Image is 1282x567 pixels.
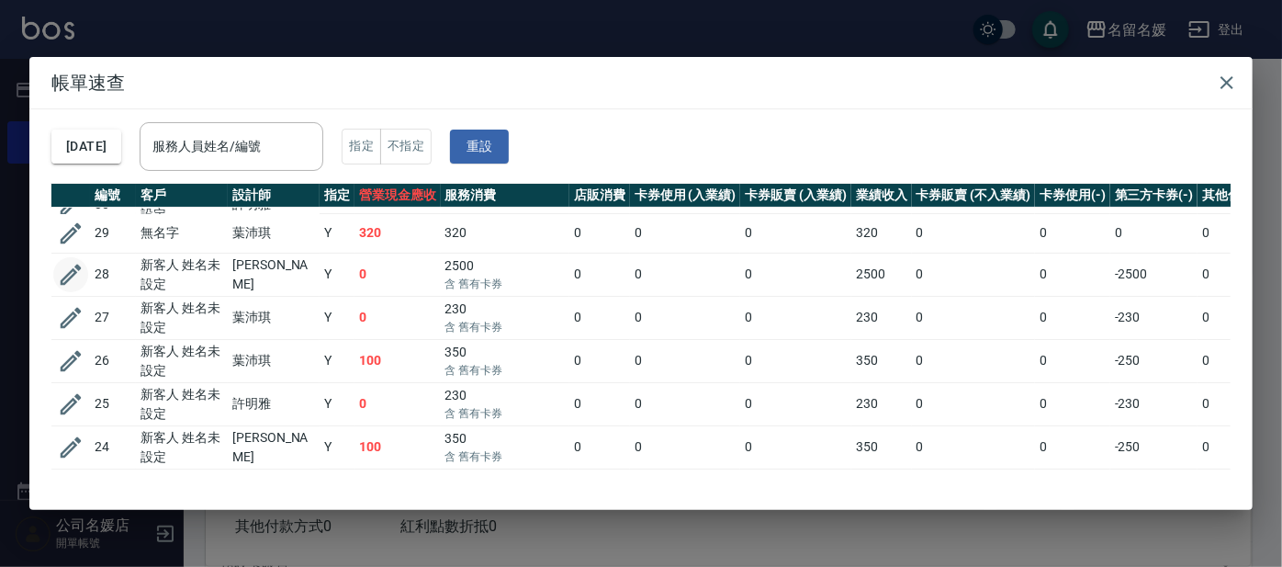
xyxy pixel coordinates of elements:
td: 0 [1035,339,1110,382]
td: 100 [354,339,441,382]
td: 0 [354,253,441,296]
td: 葉沛琪 [228,339,320,382]
td: 350 [851,425,912,469]
td: 0 [630,296,741,339]
td: -2500 [1110,253,1198,296]
td: 葉沛琪 [228,213,320,253]
td: 230 [441,296,569,339]
td: 100 [354,425,441,469]
td: 230 [851,296,912,339]
td: 400 [441,469,569,512]
td: 0 [630,253,741,296]
td: Y [320,296,354,339]
td: 350 [441,339,569,382]
td: 0 [569,469,630,512]
p: 含 舊有卡券 [445,276,565,292]
td: 0 [354,382,441,425]
th: 客戶 [136,184,228,208]
td: 支援 [228,469,320,512]
td: 0 [1110,469,1198,512]
td: 0 [630,469,741,512]
td: 0 [740,382,851,425]
td: [PERSON_NAME] [228,253,320,296]
td: 0 [912,469,1035,512]
td: -230 [1110,382,1198,425]
p: 含 舊有卡券 [445,362,565,379]
td: 400 [851,469,912,512]
button: 指定 [342,129,381,164]
td: 320 [441,213,569,253]
td: 0 [1035,469,1110,512]
th: 服務消費 [441,184,569,208]
td: 0 [912,296,1035,339]
button: 不指定 [380,129,432,164]
td: 0 [1035,382,1110,425]
td: 0 [1035,296,1110,339]
td: Y [320,213,354,253]
td: 0 [630,213,741,253]
td: 400 [354,469,441,512]
td: 24 [90,425,136,469]
td: 0 [740,425,851,469]
td: 0 [740,339,851,382]
td: 230 [851,382,912,425]
td: 320 [851,213,912,253]
td: 0 [1035,253,1110,296]
td: 320 [354,213,441,253]
td: 0 [740,253,851,296]
td: -230 [1110,296,1198,339]
td: 0 [740,296,851,339]
td: 2500 [441,253,569,296]
td: 新客人 姓名未設定 [136,382,228,425]
td: 26 [90,339,136,382]
td: 0 [740,469,851,512]
th: 指定 [320,184,354,208]
td: 230 [441,382,569,425]
th: 卡券使用(-) [1035,184,1110,208]
td: 0 [569,213,630,253]
td: 27 [90,296,136,339]
td: Y [320,425,354,469]
td: 0 [630,382,741,425]
td: 350 [851,339,912,382]
td: 新客人 姓名未設定 [136,296,228,339]
td: 29 [90,213,136,253]
td: -250 [1110,425,1198,469]
td: Y [320,339,354,382]
td: 0 [912,213,1035,253]
td: 0 [569,339,630,382]
td: Y [320,469,354,512]
td: Y [320,253,354,296]
td: 25 [90,382,136,425]
td: 0 [912,253,1035,296]
td: 0 [740,213,851,253]
th: 設計師 [228,184,320,208]
td: 0 [630,339,741,382]
th: 卡券販賣 (入業績) [740,184,851,208]
h2: 帳單速查 [29,57,1253,108]
td: 0 [354,296,441,339]
td: 0 [1035,425,1110,469]
td: Y [320,382,354,425]
th: 業績收入 [851,184,912,208]
td: 0 [912,382,1035,425]
td: 0 [1035,213,1110,253]
td: -250 [1110,339,1198,382]
button: 重設 [450,130,509,164]
td: [PERSON_NAME] [228,425,320,469]
td: 0 [912,425,1035,469]
td: 28 [90,253,136,296]
p: 含 舊有卡券 [445,405,565,422]
td: 0 [569,425,630,469]
th: 第三方卡券(-) [1110,184,1198,208]
th: 營業現金應收 [354,184,441,208]
th: 卡券使用 (入業績) [630,184,741,208]
td: 新客人 姓名未設定 [136,253,228,296]
td: 0 [569,296,630,339]
td: 許明雅 [228,382,320,425]
button: [DATE] [51,130,121,164]
p: 含 舊有卡券 [445,448,565,465]
td: 新客人 姓名未設定 [136,339,228,382]
td: 0 [630,425,741,469]
th: 店販消費 [569,184,630,208]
